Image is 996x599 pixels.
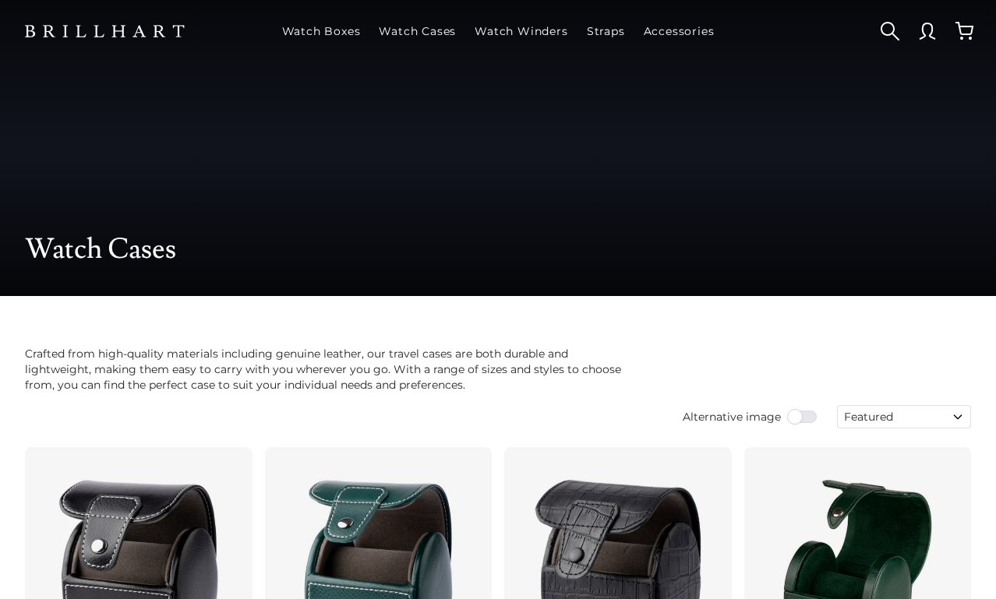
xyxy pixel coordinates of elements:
a: Accessories [638,11,721,51]
a: Straps [581,11,631,51]
span: Alternative image [683,409,781,425]
a: Watch Cases [373,11,462,51]
nav: Main [276,11,721,51]
a: Watch Boxes [276,11,367,51]
p: Crafted from high-quality materials including genuine leather, our travel cases are both durable ... [25,346,623,393]
h1: Watch Cases [25,234,971,265]
a: Watch Winders [468,11,574,51]
input: Use setting [787,409,818,425]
